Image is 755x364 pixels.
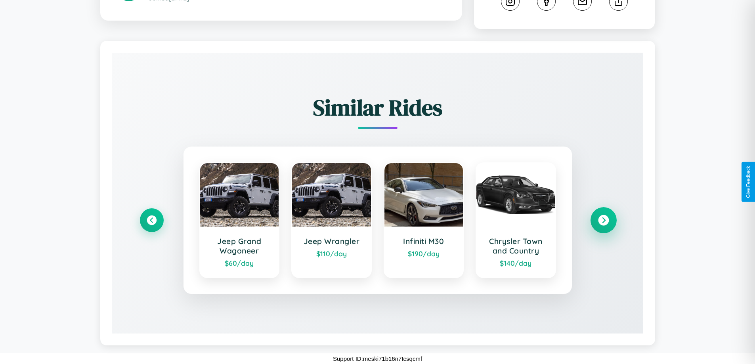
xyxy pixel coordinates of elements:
[392,249,455,258] div: $ 190 /day
[484,236,547,255] h3: Chrysler Town and Country
[384,162,464,278] a: Infiniti M30$190/day
[392,236,455,246] h3: Infiniti M30
[300,236,363,246] h3: Jeep Wrangler
[199,162,280,278] a: Jeep Grand Wagoneer$60/day
[484,259,547,267] div: $ 140 /day
[291,162,372,278] a: Jeep Wrangler$110/day
[745,166,751,198] div: Give Feedback
[208,259,271,267] div: $ 60 /day
[476,162,556,278] a: Chrysler Town and Country$140/day
[300,249,363,258] div: $ 110 /day
[333,353,422,364] p: Support ID: meski71b16n7tcsqcmf
[140,92,615,123] h2: Similar Rides
[208,236,271,255] h3: Jeep Grand Wagoneer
